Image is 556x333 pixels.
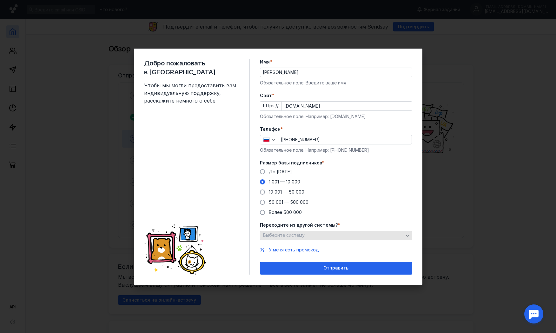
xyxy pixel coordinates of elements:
[260,231,412,240] button: Выберите систему
[260,59,270,65] span: Имя
[260,113,412,120] div: Обязательное поле. Например: [DOMAIN_NAME]
[269,199,308,205] span: 50 001 — 500 000
[269,247,319,253] button: У меня есть промокод
[269,247,319,252] span: У меня есть промокод
[260,262,412,275] button: Отправить
[269,189,304,195] span: 10 001 — 50 000
[144,59,239,77] span: Добро пожаловать в [GEOGRAPHIC_DATA]
[269,210,302,215] span: Более 500 000
[263,232,305,238] span: Выберите систему
[323,265,348,271] span: Отправить
[269,169,292,174] span: До [DATE]
[269,179,300,184] span: 1 001 — 10 000
[260,92,272,99] span: Cайт
[260,222,338,228] span: Переходите из другой системы?
[260,160,322,166] span: Размер базы подписчиков
[144,82,239,104] span: Чтобы мы могли предоставить вам индивидуальную поддержку, расскажите немного о себе
[260,147,412,153] div: Обязательное поле. Например: [PHONE_NUMBER]
[260,80,412,86] div: Обязательное поле. Введите ваше имя
[260,126,281,132] span: Телефон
